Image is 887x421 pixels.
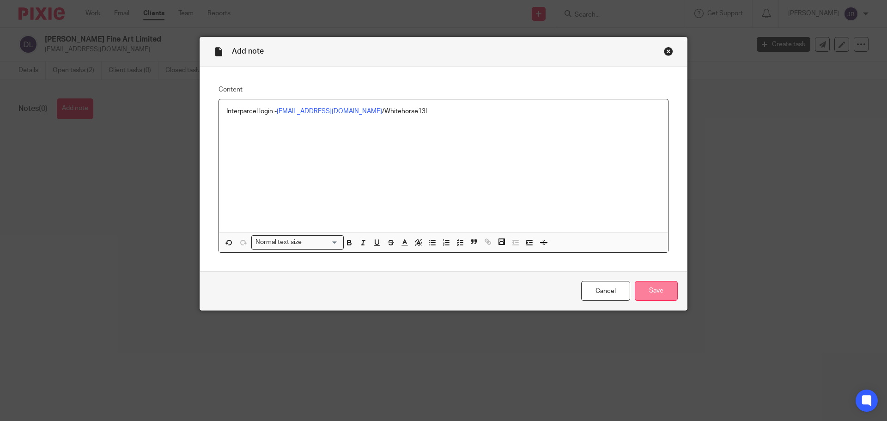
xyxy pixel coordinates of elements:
[251,235,344,250] div: Search for option
[219,85,668,94] label: Content
[277,108,382,115] a: [EMAIL_ADDRESS][DOMAIN_NAME]
[635,281,678,301] input: Save
[305,238,338,247] input: Search for option
[254,238,304,247] span: Normal text size
[664,47,673,56] div: Close this dialog window
[581,281,630,301] a: Cancel
[232,48,264,55] span: Add note
[226,107,661,116] p: Interparcel login - /Whitehorse13!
